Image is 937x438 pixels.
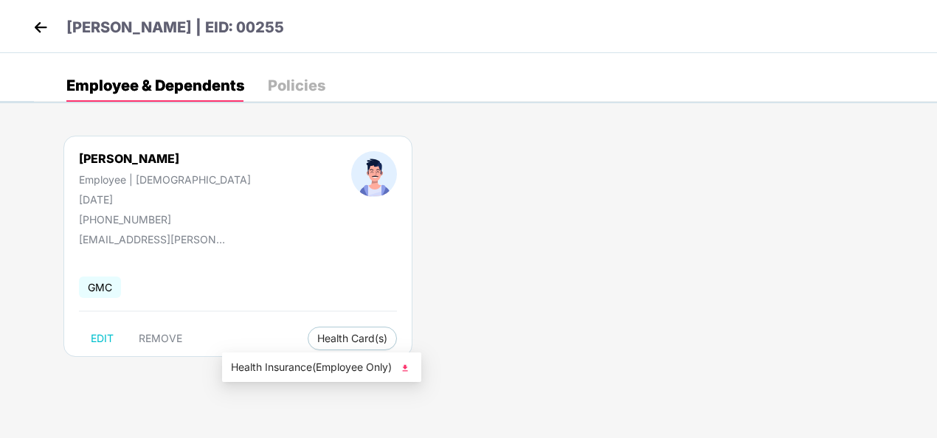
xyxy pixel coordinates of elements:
img: profileImage [351,151,397,197]
span: GMC [79,277,121,298]
button: Health Card(s) [308,327,397,350]
p: [PERSON_NAME] | EID: 00255 [66,16,284,39]
img: svg+xml;base64,PHN2ZyB4bWxucz0iaHR0cDovL3d3dy53My5vcmcvMjAwMC9zdmciIHhtbG5zOnhsaW5rPSJodHRwOi8vd3... [398,361,412,375]
span: REMOVE [139,333,182,344]
span: EDIT [91,333,114,344]
span: Health Card(s) [317,335,387,342]
div: Policies [268,78,325,93]
div: Employee & Dependents [66,78,244,93]
span: Health Insurance(Employee Only) [231,359,412,375]
button: REMOVE [127,327,194,350]
div: [EMAIL_ADDRESS][PERSON_NAME][DOMAIN_NAME] [79,233,227,246]
img: back [30,16,52,38]
div: Employee | [DEMOGRAPHIC_DATA] [79,173,251,186]
button: EDIT [79,327,125,350]
div: [DATE] [79,193,251,206]
div: [PHONE_NUMBER] [79,213,251,226]
div: [PERSON_NAME] [79,151,251,166]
